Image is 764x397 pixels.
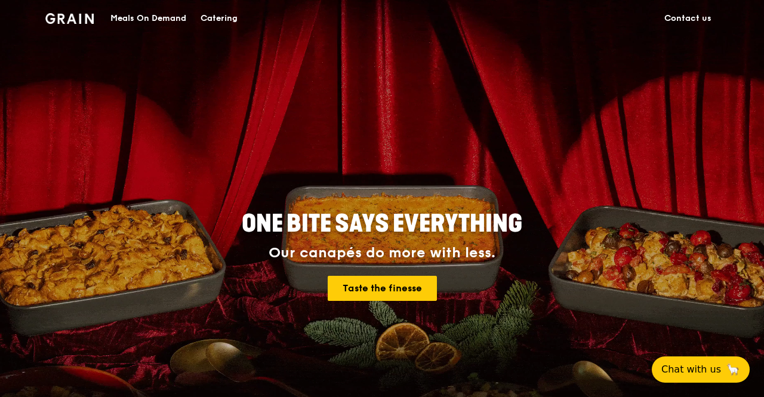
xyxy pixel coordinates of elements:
a: Catering [193,1,245,36]
span: 🦙 [726,362,740,377]
span: ONE BITE SAYS EVERYTHING [242,210,522,238]
div: Catering [201,1,238,36]
a: Taste the finesse [328,276,437,301]
span: Chat with us [661,362,721,377]
button: Chat with us🦙 [652,356,750,383]
a: Contact us [657,1,719,36]
div: Meals On Demand [110,1,186,36]
div: Our canapés do more with less. [167,245,597,261]
img: Grain [45,13,94,24]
